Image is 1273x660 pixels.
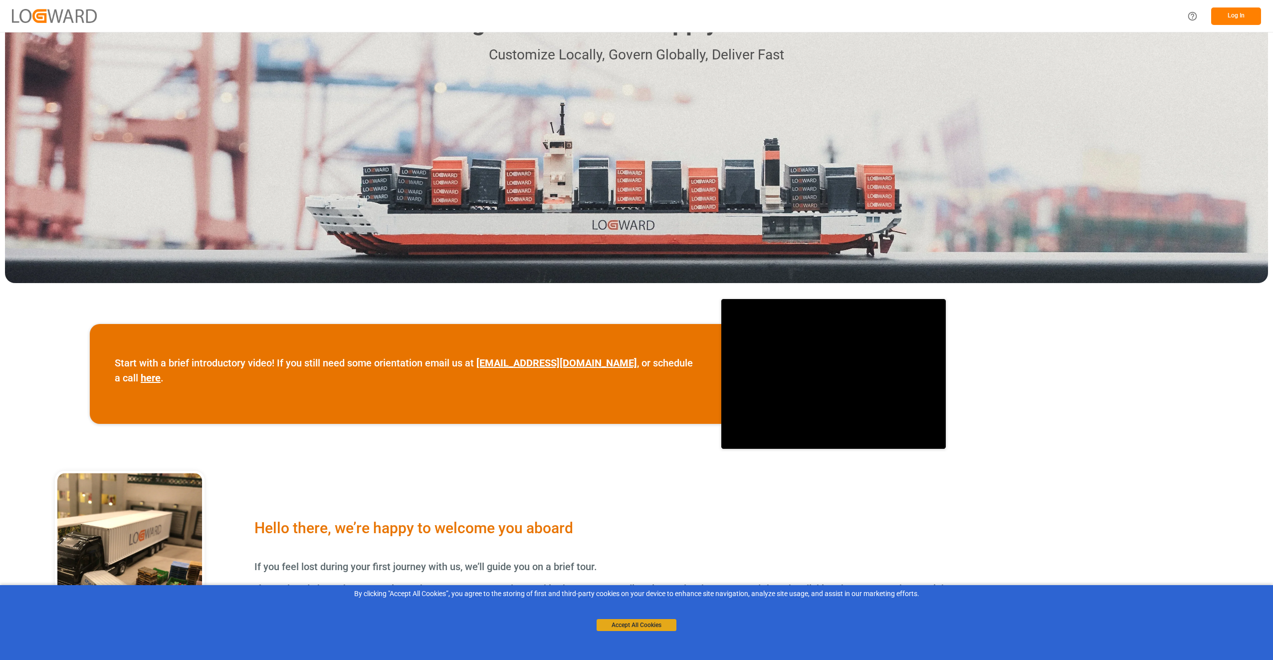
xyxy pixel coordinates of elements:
a: here [141,372,161,384]
p: Start with a brief introductory video! If you still need some orientation email us at , or schedu... [115,355,696,385]
iframe: video [721,299,946,449]
button: Accept All Cookies [597,619,676,631]
img: Logward_new_orange.png [12,9,97,22]
p: If you already know how to navigate the waters, you can always skip the tour, or get directions o... [254,581,1049,596]
button: Log In [1211,7,1261,25]
div: Hello there, we’re happy to welcome you aboard [254,517,1049,539]
a: [EMAIL_ADDRESS][DOMAIN_NAME] [476,357,637,369]
button: Help Center [1181,5,1204,27]
div: By clicking "Accept All Cookies”, you agree to the storing of first and third-party cookies on yo... [7,589,1266,599]
p: Customize Locally, Govern Globally, Deliver Fast [370,44,903,66]
p: If you feel lost during your first journey with us, we’ll guide you on a brief tour. [254,559,1049,574]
